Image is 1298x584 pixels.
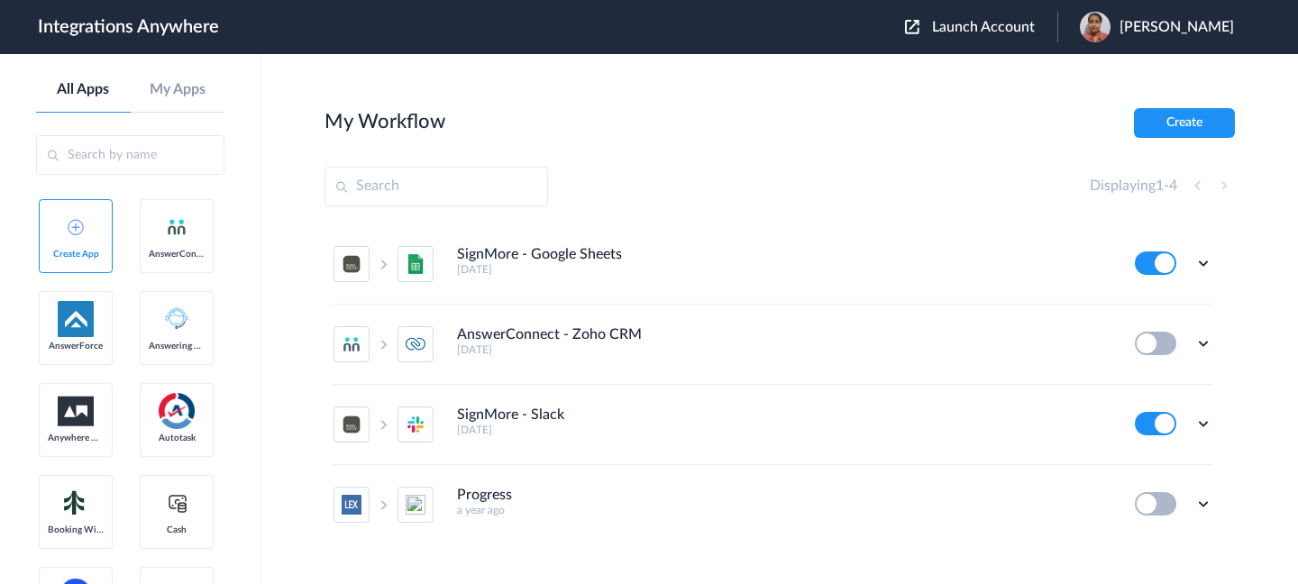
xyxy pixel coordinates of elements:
[1090,178,1177,195] h4: Displaying -
[932,20,1035,34] span: Launch Account
[159,301,195,337] img: Answering_service.png
[1169,178,1177,193] span: 4
[48,249,104,260] span: Create App
[166,492,188,514] img: cash-logo.svg
[38,16,219,38] h1: Integrations Anywhere
[149,525,205,535] span: Cash
[457,343,1111,356] h5: [DATE]
[58,301,94,337] img: af-app-logo.svg
[457,487,512,504] h4: Progress
[1120,19,1234,36] span: [PERSON_NAME]
[457,326,642,343] h4: AnswerConnect - Zoho CRM
[36,135,224,175] input: Search by name
[58,487,94,519] img: Setmore_Logo.svg
[48,433,104,443] span: Anywhere Works
[905,20,919,34] img: launch-acct-icon.svg
[166,216,187,238] img: answerconnect-logo.svg
[1080,12,1111,42] img: 6a2a7d3c-b190-4a43-a6a5-4d74bb8823bf.jpeg
[1134,108,1235,138] button: Create
[159,393,195,429] img: autotask.png
[905,19,1057,36] button: Launch Account
[457,246,622,263] h4: SignMore - Google Sheets
[58,397,94,426] img: aww.png
[457,406,564,424] h4: SignMore - Slack
[48,341,104,351] span: AnswerForce
[457,504,1111,516] h5: a year ago
[149,433,205,443] span: Autotask
[68,219,84,235] img: add-icon.svg
[324,110,445,133] h2: My Workflow
[1156,178,1164,193] span: 1
[48,525,104,535] span: Booking Widget
[131,81,225,98] a: My Apps
[457,263,1111,276] h5: [DATE]
[36,81,131,98] a: All Apps
[457,424,1111,436] h5: [DATE]
[149,249,205,260] span: AnswerConnect
[149,341,205,351] span: Answering Service
[324,167,548,206] input: Search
